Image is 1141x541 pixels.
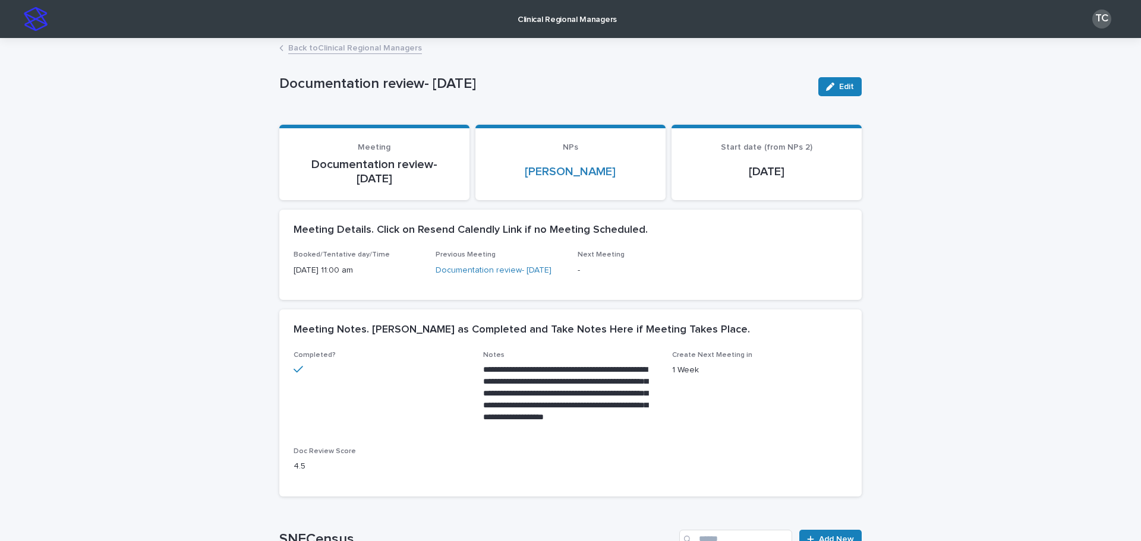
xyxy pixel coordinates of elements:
[839,83,854,91] span: Edit
[436,264,551,277] a: Documentation review- [DATE]
[294,324,750,337] h2: Meeting Notes. [PERSON_NAME] as Completed and Take Notes Here if Meeting Takes Place.
[818,77,862,96] button: Edit
[294,157,455,186] p: Documentation review- [DATE]
[294,352,336,359] span: Completed?
[721,143,812,151] span: Start date (from NPs 2)
[578,251,625,258] span: Next Meeting
[1092,10,1111,29] div: TC
[483,352,505,359] span: Notes
[24,7,48,31] img: stacker-logo-s-only.png
[672,364,847,377] p: 1 Week
[436,251,496,258] span: Previous Meeting
[288,40,422,54] a: Back toClinical Regional Managers
[279,75,809,93] p: Documentation review- [DATE]
[578,264,705,277] p: -
[686,164,847,179] p: [DATE]
[294,448,356,455] span: Doc Review Score
[672,352,752,359] span: Create Next Meeting in
[563,143,578,151] span: NPs
[294,460,469,473] p: 4.5
[294,224,648,237] h2: Meeting Details. Click on Resend Calendly Link if no Meeting Scheduled.
[294,264,421,277] p: [DATE] 11:00 am
[358,143,390,151] span: Meeting
[294,251,390,258] span: Booked/Tentative day/Time
[525,164,616,179] a: [PERSON_NAME]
